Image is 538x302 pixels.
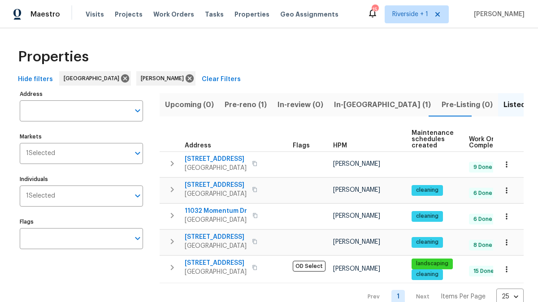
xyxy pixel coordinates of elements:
[185,190,247,198] span: [GEOGRAPHIC_DATA]
[185,267,247,276] span: [GEOGRAPHIC_DATA]
[503,99,537,111] span: Listed (5)
[165,99,214,111] span: Upcoming (0)
[333,142,347,149] span: HPM
[333,266,380,272] span: [PERSON_NAME]
[225,99,267,111] span: Pre-reno (1)
[470,190,496,197] span: 6 Done
[26,192,55,200] span: 1 Selected
[185,164,247,173] span: [GEOGRAPHIC_DATA]
[20,177,143,182] label: Individuals
[131,190,144,202] button: Open
[153,10,194,19] span: Work Orders
[470,10,525,19] span: [PERSON_NAME]
[185,142,211,149] span: Address
[131,232,144,245] button: Open
[20,91,143,97] label: Address
[470,267,498,275] span: 15 Done
[141,74,187,83] span: [PERSON_NAME]
[293,142,310,149] span: Flags
[185,242,247,250] span: [GEOGRAPHIC_DATA]
[26,150,55,157] span: 1 Selected
[412,238,442,246] span: cleaning
[198,71,244,88] button: Clear Filters
[412,186,442,194] span: cleaning
[333,213,380,219] span: [PERSON_NAME]
[333,161,380,167] span: [PERSON_NAME]
[185,181,247,190] span: [STREET_ADDRESS]
[470,242,496,249] span: 8 Done
[136,71,195,86] div: [PERSON_NAME]
[20,134,143,139] label: Markets
[280,10,338,19] span: Geo Assignments
[185,207,247,216] span: 11032 Momentum Dr
[470,164,496,171] span: 9 Done
[334,99,431,111] span: In-[GEOGRAPHIC_DATA] (1)
[18,52,89,61] span: Properties
[412,260,452,267] span: landscaping
[234,10,269,19] span: Properties
[469,136,525,149] span: Work Order Completion
[131,104,144,117] button: Open
[64,74,123,83] span: [GEOGRAPHIC_DATA]
[412,271,442,278] span: cleaning
[412,130,454,149] span: Maintenance schedules created
[86,10,104,19] span: Visits
[14,71,56,88] button: Hide filters
[202,74,241,85] span: Clear Filters
[470,216,496,223] span: 6 Done
[278,99,323,111] span: In-review (0)
[185,233,247,242] span: [STREET_ADDRESS]
[442,99,493,111] span: Pre-Listing (0)
[30,10,60,19] span: Maestro
[333,187,380,193] span: [PERSON_NAME]
[185,155,247,164] span: [STREET_ADDRESS]
[205,11,224,17] span: Tasks
[185,259,247,267] span: [STREET_ADDRESS]
[185,216,247,224] span: [GEOGRAPHIC_DATA]
[131,147,144,160] button: Open
[412,212,442,220] span: cleaning
[441,292,486,301] p: Items Per Page
[293,261,325,272] span: OD Select
[18,74,53,85] span: Hide filters
[115,10,143,19] span: Projects
[392,10,428,19] span: Riverside + 1
[372,5,378,14] div: 15
[59,71,131,86] div: [GEOGRAPHIC_DATA]
[333,239,380,245] span: [PERSON_NAME]
[20,219,143,224] label: Flags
